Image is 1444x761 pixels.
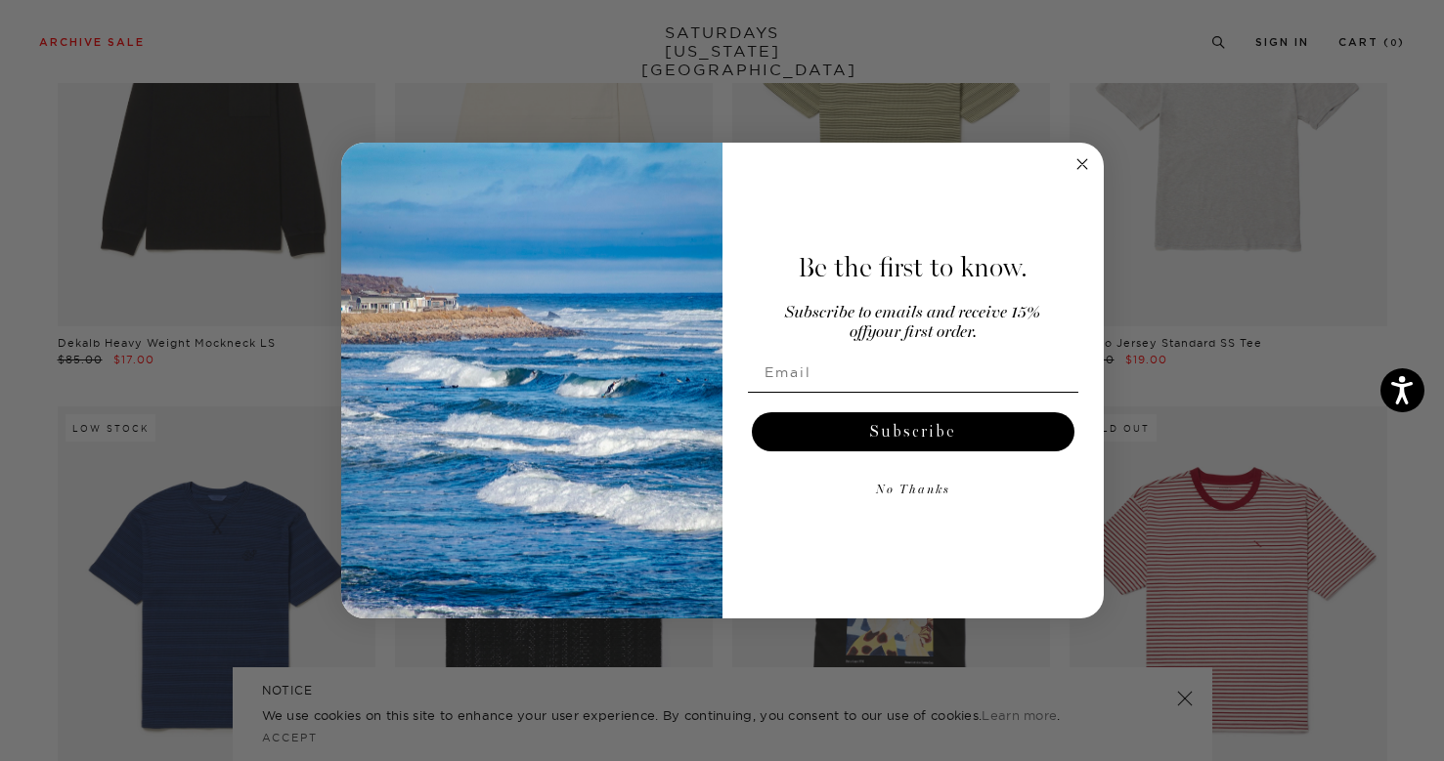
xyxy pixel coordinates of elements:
[752,412,1074,451] button: Subscribe
[748,353,1078,392] input: Email
[867,324,977,341] span: your first order.
[748,471,1078,510] button: No Thanks
[798,251,1028,284] span: Be the first to know.
[748,392,1078,393] img: underline
[1071,152,1094,176] button: Close dialog
[341,143,722,619] img: 125c788d-000d-4f3e-b05a-1b92b2a23ec9.jpeg
[850,324,867,341] span: off
[785,305,1040,321] span: Subscribe to emails and receive 15%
